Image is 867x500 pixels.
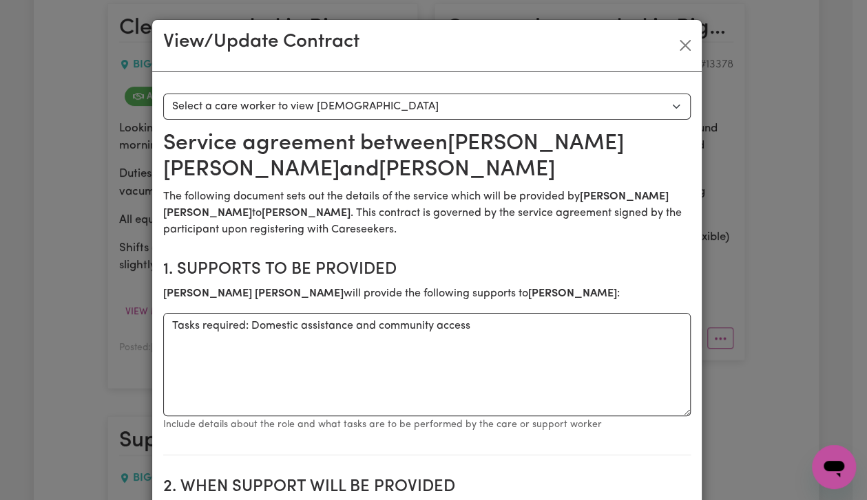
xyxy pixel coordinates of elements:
textarea: Tasks required: Domestic assistance and community access [163,313,691,416]
iframe: Button to launch messaging window [812,445,856,489]
b: [PERSON_NAME] [262,208,351,219]
p: will provide the following supports to : [163,285,691,302]
h2: Service agreement between [PERSON_NAME] [PERSON_NAME] and [PERSON_NAME] [163,131,691,184]
h2: 1. Supports to be provided [163,260,691,280]
button: Close [674,34,696,56]
small: Include details about the role and what tasks are to be performed by the care or support worker [163,420,602,430]
b: [PERSON_NAME] [PERSON_NAME] [163,288,344,299]
h2: 2. When support will be provided [163,477,691,497]
b: [PERSON_NAME] [528,288,617,299]
p: The following document sets out the details of the service which will be provided by to . This co... [163,188,691,238]
h3: View/Update Contract [163,31,359,54]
